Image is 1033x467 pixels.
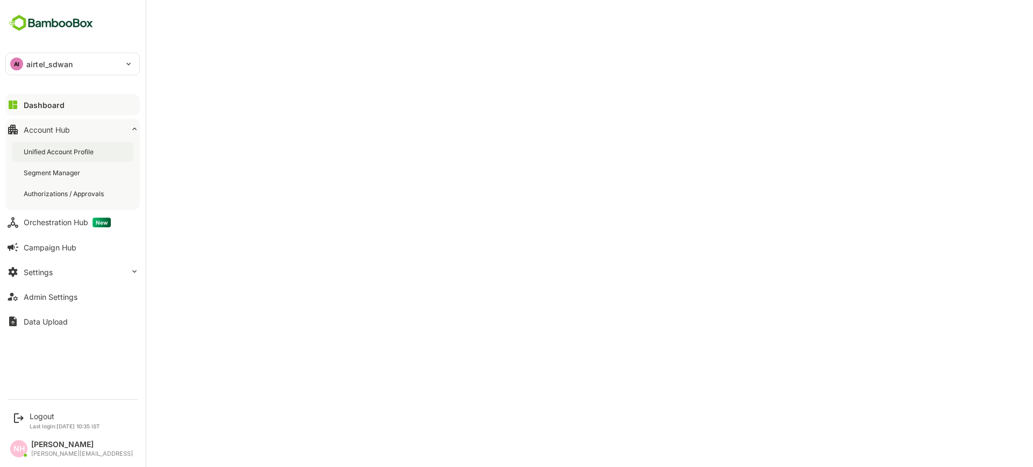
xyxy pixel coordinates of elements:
div: Settings [24,268,53,277]
div: [PERSON_NAME] [31,440,133,449]
p: airtel_sdwan [26,59,73,70]
button: Data Upload [5,311,140,332]
div: Unified Account Profile [24,147,96,156]
button: Orchestration HubNew [5,212,140,233]
p: Last login: [DATE] 10:35 IST [30,423,100,429]
div: Admin Settings [24,292,77,301]
div: Segment Manager [24,168,82,177]
div: Authorizations / Approvals [24,189,106,198]
div: Dashboard [24,100,65,110]
img: BambooboxFullLogoMark.5f36c76dfaba33ec1ec1367b70bb1252.svg [5,13,96,33]
div: [PERSON_NAME][EMAIL_ADDRESS] [31,450,133,457]
button: Admin Settings [5,286,140,307]
span: New [93,218,111,227]
div: Account Hub [24,125,70,134]
div: Logout [30,412,100,421]
div: Orchestration Hub [24,218,111,227]
div: Data Upload [24,317,68,326]
div: AIairtel_sdwan [6,53,139,75]
button: Campaign Hub [5,236,140,258]
button: Dashboard [5,94,140,116]
div: Campaign Hub [24,243,76,252]
div: NH [10,440,27,457]
button: Account Hub [5,119,140,140]
button: Settings [5,261,140,283]
div: AI [10,58,23,70]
